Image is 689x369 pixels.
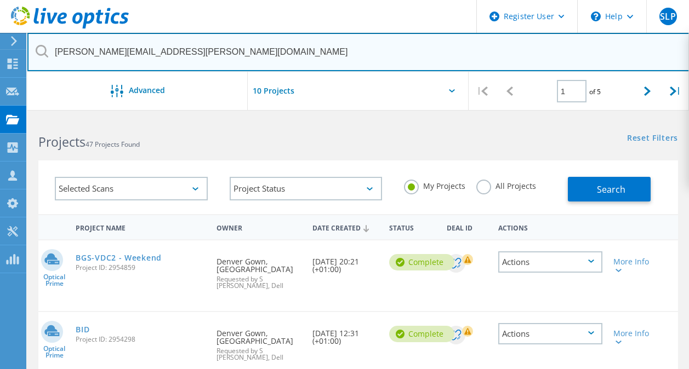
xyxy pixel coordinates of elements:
a: Reset Filters [627,134,678,143]
div: More Info [613,258,653,273]
span: of 5 [589,87,601,96]
div: Status [384,217,441,237]
span: Optical Prime [38,274,70,287]
div: Denver Gown, [GEOGRAPHIC_DATA] [211,240,307,300]
div: Actions [498,323,602,344]
span: Advanced [129,87,165,94]
span: Optical Prime [38,345,70,359]
label: My Projects [404,180,465,190]
span: Requested by S [PERSON_NAME], Dell [217,276,301,289]
div: More Info [613,330,653,345]
div: Project Status [230,177,383,200]
div: Complete [389,326,454,342]
b: Projects [38,133,86,151]
span: SLP [660,12,675,21]
div: [DATE] 12:31 (+01:00) [307,312,384,356]
span: Search [597,183,625,195]
div: Complete [389,254,454,270]
span: Project ID: 2954298 [76,336,206,343]
a: BGS-VDC2 - Weekend [76,254,162,262]
span: Requested by S [PERSON_NAME], Dell [217,348,301,361]
div: [DATE] 20:21 (+01:00) [307,240,384,284]
div: Selected Scans [55,177,208,200]
div: Actions [493,217,608,237]
span: Project ID: 2954859 [76,264,206,271]
button: Search [568,177,651,201]
div: Project Name [70,217,211,237]
a: BID [76,326,89,333]
div: Date Created [307,217,384,238]
div: Deal Id [441,217,492,237]
label: All Projects [476,180,536,190]
div: | [662,72,689,111]
svg: \n [591,11,601,21]
div: Owner [211,217,307,237]
div: | [469,72,496,111]
a: Live Optics Dashboard [11,23,129,31]
div: Actions [498,251,602,273]
span: 47 Projects Found [86,140,140,149]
